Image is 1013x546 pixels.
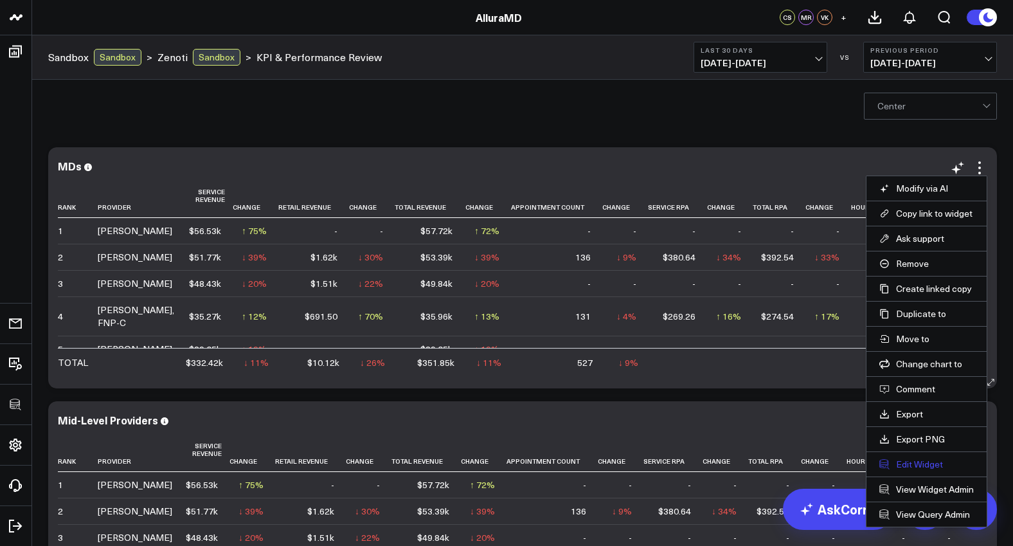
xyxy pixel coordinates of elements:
[738,277,741,290] div: -
[242,251,267,264] div: ↓ 39%
[633,277,636,290] div: -
[879,308,974,320] button: Duplicate to
[189,224,221,237] div: $56.53k
[420,224,453,237] div: $57.72k
[98,505,172,518] div: [PERSON_NAME]
[186,505,218,518] div: $51.77k
[98,251,172,264] div: [PERSON_NAME]
[94,49,141,66] div: Sandbox
[658,505,691,518] div: $380.64
[358,310,383,323] div: ↑ 70%
[358,277,383,290] div: ↓ 22%
[420,310,453,323] div: $35.96k
[476,10,522,24] a: AlluraMD
[193,49,240,66] div: Sandbox
[798,10,814,25] div: MR
[879,408,974,420] a: Export
[692,224,695,237] div: -
[805,181,851,218] th: Change
[474,343,499,356] div: ↓ 19%
[307,505,334,518] div: $1.62k
[703,435,748,472] th: Change
[189,277,221,290] div: $48.43k
[58,251,63,264] div: 2
[189,251,221,264] div: $51.77k
[420,251,453,264] div: $53.39k
[786,531,789,544] div: -
[48,50,89,64] a: Sandbox
[836,277,839,290] div: -
[851,181,921,218] th: Hours Booked
[733,478,737,491] div: -
[629,478,632,491] div: -
[349,181,395,218] th: Change
[242,277,267,290] div: ↓ 20%
[629,531,632,544] div: -
[879,283,974,295] button: Create linked copy
[238,531,264,544] div: ↓ 20%
[692,277,695,290] div: -
[648,181,707,218] th: Service Rpa
[786,478,789,491] div: -
[618,356,638,369] div: ↓ 9%
[612,505,632,518] div: ↓ 9%
[189,343,221,356] div: $29.05k
[346,435,391,472] th: Change
[278,181,349,218] th: Retail Revenue
[701,58,820,68] span: [DATE] - [DATE]
[98,304,174,329] div: [PERSON_NAME], FNP-C
[275,435,346,472] th: Retail Revenue
[474,277,499,290] div: ↓ 20%
[238,478,264,491] div: ↑ 75%
[461,435,506,472] th: Change
[738,224,741,237] div: -
[583,531,586,544] div: -
[470,505,495,518] div: ↓ 39%
[157,50,188,64] a: Zenoti
[879,484,974,495] a: View Widget Admin
[712,505,737,518] div: ↓ 34%
[229,435,275,472] th: Change
[242,343,267,356] div: ↓ 19%
[716,251,741,264] div: ↓ 34%
[58,277,63,290] div: 3
[879,183,974,194] button: Modify via AI
[470,531,495,544] div: ↓ 20%
[879,233,974,244] button: Ask support
[380,224,383,237] div: -
[186,181,233,218] th: Service Revenue
[575,251,591,264] div: 136
[310,277,337,290] div: $1.51k
[417,505,449,518] div: $53.39k
[836,224,839,237] div: -
[395,181,464,218] th: Total Revenue
[587,224,591,237] div: -
[58,505,63,518] div: 2
[48,49,152,66] div: >
[238,505,264,518] div: ↓ 39%
[836,10,851,25] button: +
[58,531,63,544] div: 3
[688,478,691,491] div: -
[307,356,339,369] div: $10.12k
[360,356,385,369] div: ↓ 26%
[474,251,499,264] div: ↓ 39%
[474,310,499,323] div: ↑ 13%
[420,343,453,356] div: $29.05k
[331,478,334,491] div: -
[98,531,172,544] div: [PERSON_NAME]
[583,478,586,491] div: -
[602,181,648,218] th: Change
[834,53,857,61] div: VS
[643,435,703,472] th: Service Rpa
[879,358,974,370] button: Change chart to
[817,10,832,25] div: VK
[98,224,172,237] div: [PERSON_NAME]
[791,343,794,356] div: -
[879,433,974,445] a: Export PNG
[58,181,98,218] th: Rank
[801,435,847,472] th: Change
[832,531,835,544] div: -
[417,478,449,491] div: $57.72k
[633,224,636,237] div: -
